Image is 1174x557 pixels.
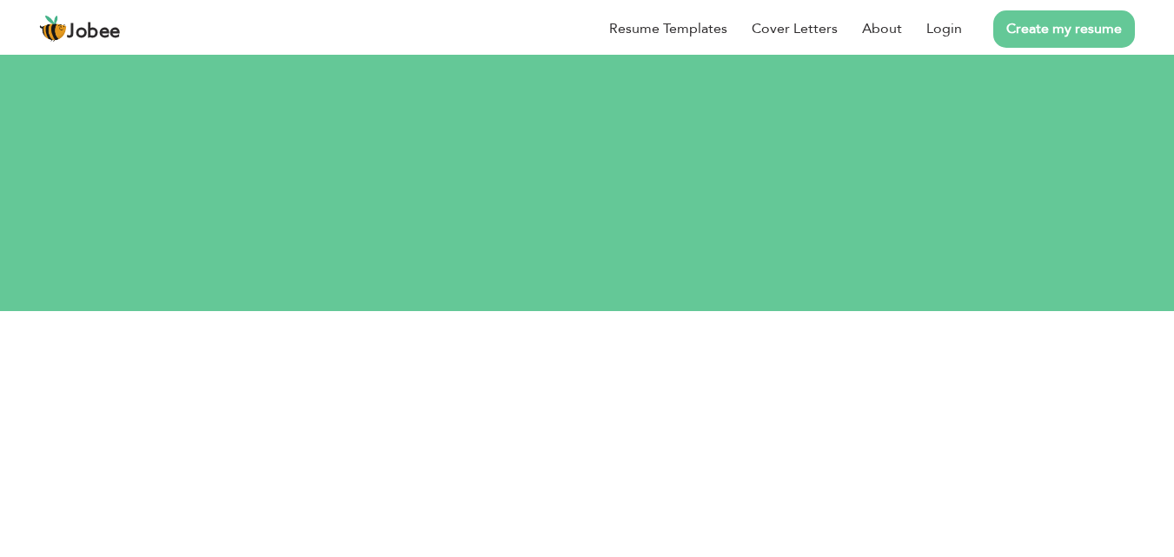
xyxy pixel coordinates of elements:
[67,23,121,42] span: Jobee
[752,18,838,39] a: Cover Letters
[609,18,727,39] a: Resume Templates
[993,10,1135,48] a: Create my resume
[39,15,121,43] a: Jobee
[862,18,902,39] a: About
[926,18,962,39] a: Login
[39,15,67,43] img: jobee.io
